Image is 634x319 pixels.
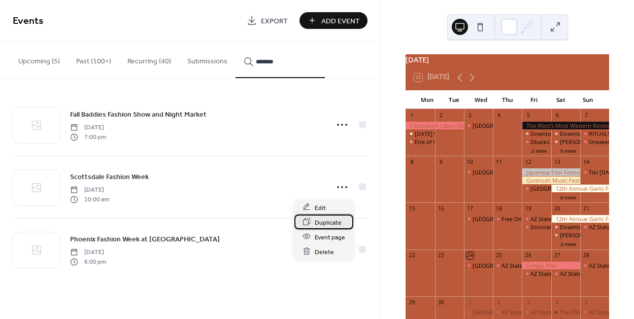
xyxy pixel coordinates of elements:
[70,195,109,204] span: 10:00 am
[551,223,580,231] div: Downtown Chandler Farmer's Market
[580,262,609,269] div: AZ State Fair
[466,159,474,166] div: 10
[473,308,603,316] div: [GEOGRAPHIC_DATA] - Pay What You Wish [DATE]
[409,252,416,259] div: 22
[560,138,623,146] div: [PERSON_NAME] Market
[580,130,609,137] div: RITUALS ~ A Tea Lounge Pop Up
[409,299,416,306] div: 29
[464,308,493,316] div: Phoenix Art Museum - Pay What You Wish Wednesday
[415,138,487,146] div: End of Summer White Party
[527,146,551,154] button: 2 more
[583,112,590,119] div: 7
[473,168,603,176] div: [GEOGRAPHIC_DATA] - Pay What You Wish [DATE]
[525,159,532,166] div: 12
[70,132,106,141] span: 7:00 pm
[551,138,580,146] div: Gilbert Farmer's Market
[495,112,503,119] div: 4
[589,262,621,269] div: AZ State Fair
[554,252,561,259] div: 27
[409,112,416,119] div: 1
[409,205,416,212] div: 15
[574,90,601,110] div: Sun
[554,205,561,212] div: 20
[580,308,609,316] div: AZ State Fair
[315,246,334,257] span: Delete
[530,215,581,223] div: AZ State Fair Opens
[554,159,561,166] div: 13
[560,308,627,316] div: The [DATE] Witch Summit
[580,223,609,231] div: AZ State Fair
[548,90,575,110] div: Sat
[502,262,534,269] div: AZ State Fair
[464,122,493,129] div: Phoenix Art Museum - Pay What You Wish Wednesday
[522,308,551,316] div: AZ State Fair
[261,16,288,26] span: Export
[473,122,603,129] div: [GEOGRAPHIC_DATA] - Pay What You Wish [DATE]
[464,215,493,223] div: Phoenix Art Museum - Pay What You Wish Wednesday
[70,257,106,266] span: 6:00 pm
[554,299,561,306] div: 4
[495,299,503,306] div: 2
[464,168,493,176] div: Phoenix Art Museum - Pay What You Wish Wednesday
[321,16,360,26] span: Add Event
[556,239,580,247] button: 3 more
[70,234,220,245] span: Phoenix Fashion Week at [GEOGRAPHIC_DATA]
[522,176,580,184] div: Goldrush Music Festival
[70,171,149,183] a: Scottsdale Fashion Week
[580,138,609,146] div: Sneaker Painting - Mill's Modern Social
[495,205,503,212] div: 18
[583,205,590,212] div: 21
[493,215,522,223] div: Free Drive-In Movie Night
[560,270,592,277] div: AZ State Fair
[589,223,621,231] div: AZ State Fair
[414,90,441,110] div: Mon
[493,262,522,269] div: AZ State Fair
[522,223,551,231] div: Sonoran Sippin’ at Desert Botanical Garden
[530,270,563,277] div: AZ State Fair
[315,202,326,213] span: Edit
[525,299,532,306] div: 3
[556,146,580,154] button: 5 more
[502,215,567,223] div: Free Drive-In Movie Night
[409,159,416,166] div: 8
[525,205,532,212] div: 19
[494,90,521,110] div: Thu
[70,172,149,183] span: Scottsdale Fashion Week
[438,299,445,306] div: 30
[530,308,563,316] div: AZ State Fair
[583,299,590,306] div: 5
[315,217,342,228] span: Duplicate
[406,122,463,129] div: Cleopatra's Labor Day Weekend Pool Party
[70,109,207,120] a: Fall Baddies Fashion Show and Night Market
[551,270,580,277] div: AZ State Fair
[522,138,551,146] div: Dbacks X Flo Rida Concert
[466,299,474,306] div: 1
[502,308,534,316] div: AZ State Fair
[551,308,580,316] div: The Halloween Witch Summit
[473,262,603,269] div: [GEOGRAPHIC_DATA] - Pay What You Wish [DATE]
[466,205,474,212] div: 17
[580,168,609,176] div: Tiki Halloween Paint and Sip
[551,215,609,223] div: 12th Annual Garlic Festival
[530,130,594,137] div: Downtown's First [DATE]
[438,205,445,212] div: 16
[10,41,68,77] button: Upcoming (5)
[473,215,603,223] div: [GEOGRAPHIC_DATA] - Pay What You Wish [DATE]
[68,41,119,77] button: Past (100+)
[315,232,345,242] span: Event page
[406,54,609,65] div: [DATE]
[70,110,207,120] span: Fall Baddies Fashion Show and Night Market
[495,252,503,259] div: 25
[522,168,580,176] div: Japanese Film Festival Arizona 2025
[468,90,494,110] div: Wed
[522,130,551,137] div: Downtown's First Friday
[525,112,532,119] div: 5
[70,233,220,245] a: Phoenix Fashion Week at [GEOGRAPHIC_DATA]
[239,12,295,29] a: Export
[522,262,580,269] div: Tempo Phx
[560,231,623,239] div: [PERSON_NAME] Market
[466,252,474,259] div: 24
[70,186,109,195] span: [DATE]
[406,130,435,137] div: Labor Day Weekend: Grill at the Mill
[525,252,532,259] div: 26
